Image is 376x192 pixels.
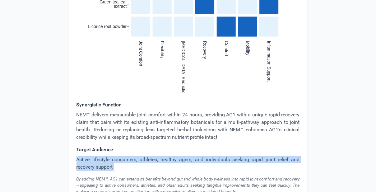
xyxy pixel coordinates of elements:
text: Recovery [202,41,207,59]
g: x-axis tick label [138,41,271,96]
text: Inflammation Support [267,41,271,82]
text: Flexibility [160,41,164,59]
tspan: extract [114,4,126,9]
text: Joint Comfort [138,41,143,66]
text: Comfort [224,41,229,56]
text: Mobility [245,41,250,55]
h5: Target Audience [77,146,300,153]
p: NEM™ delivers measurable joint comfort within 24 hours, providing AG1 with a unique rapid-recover... [77,111,300,141]
text: Licorice root powder [88,24,127,29]
h5: Synergistic Function [77,101,300,109]
text: [MEDICAL_DATA] Reduction [181,41,186,96]
p: Active lifestyle consumers, athletes, healthy agers, and individuals seeking rapid joint relief a... [77,156,300,171]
